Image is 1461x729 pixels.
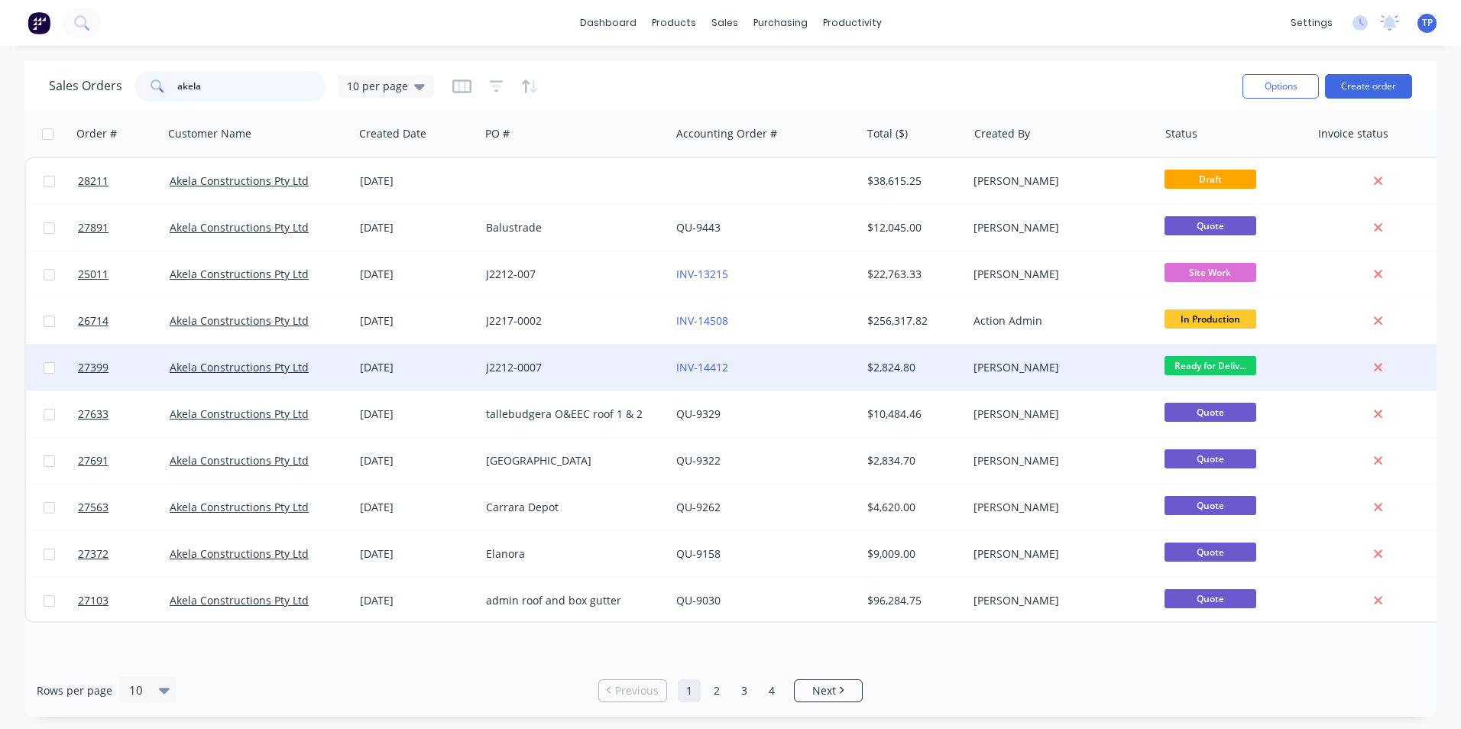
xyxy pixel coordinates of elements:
span: Quote [1165,543,1256,562]
div: productivity [815,11,889,34]
div: Balustrade [486,220,656,235]
div: [DATE] [360,593,474,608]
div: Action Admin [973,313,1143,329]
a: INV-13215 [676,267,728,281]
div: [DATE] [360,360,474,375]
div: purchasing [746,11,815,34]
div: [PERSON_NAME] [973,546,1143,562]
a: Page 1 is your current page [678,679,701,702]
span: Quote [1165,403,1256,422]
div: [PERSON_NAME] [973,267,1143,282]
button: Create order [1325,74,1412,99]
a: INV-14508 [676,313,728,328]
button: Options [1242,74,1319,99]
a: 27563 [78,484,170,530]
div: settings [1283,11,1340,34]
a: Akela Constructions Pty Ltd [170,173,309,188]
div: PO # [485,126,510,141]
span: 27372 [78,546,109,562]
div: [DATE] [360,267,474,282]
a: Next page [795,683,862,698]
div: products [644,11,704,34]
a: Akela Constructions Pty Ltd [170,360,309,374]
div: Status [1165,126,1197,141]
div: [PERSON_NAME] [973,360,1143,375]
a: 27633 [78,391,170,437]
span: 28211 [78,173,109,189]
a: Akela Constructions Pty Ltd [170,220,309,235]
div: J2212-007 [486,267,656,282]
a: 27891 [78,205,170,251]
div: [PERSON_NAME] [973,220,1143,235]
a: Akela Constructions Pty Ltd [170,267,309,281]
a: 27372 [78,531,170,577]
div: [DATE] [360,313,474,329]
div: Customer Name [168,126,251,141]
div: [DATE] [360,500,474,515]
a: Page 3 [733,679,756,702]
a: 26714 [78,298,170,344]
a: QU-9262 [676,500,721,514]
ul: Pagination [592,679,869,702]
div: Accounting Order # [676,126,777,141]
span: 10 per page [347,78,408,94]
div: tallebudgera O&EEC roof 1 & 2 [486,407,656,422]
span: In Production [1165,309,1256,329]
a: dashboard [572,11,644,34]
div: $256,317.82 [867,313,957,329]
span: Quote [1165,216,1256,235]
a: Page 2 [705,679,728,702]
div: $12,045.00 [867,220,957,235]
span: 27633 [78,407,109,422]
span: Rows per page [37,683,112,698]
a: QU-9443 [676,220,721,235]
div: [DATE] [360,546,474,562]
div: Created Date [359,126,426,141]
a: Akela Constructions Pty Ltd [170,546,309,561]
span: 27399 [78,360,109,375]
span: 27891 [78,220,109,235]
div: $38,615.25 [867,173,957,189]
div: Elanora [486,546,656,562]
span: Site Work [1165,263,1256,282]
h1: Sales Orders [49,79,122,93]
a: 28211 [78,158,170,204]
div: Created By [974,126,1030,141]
div: [DATE] [360,453,474,468]
div: [PERSON_NAME] [973,407,1143,422]
span: Quote [1165,449,1256,468]
a: QU-9030 [676,593,721,607]
a: QU-9329 [676,407,721,421]
a: 25011 [78,251,170,297]
div: $9,009.00 [867,546,957,562]
div: $2,834.70 [867,453,957,468]
span: Quote [1165,496,1256,515]
div: $10,484.46 [867,407,957,422]
a: Akela Constructions Pty Ltd [170,313,309,328]
div: [DATE] [360,173,474,189]
div: Invoice status [1318,126,1388,141]
a: QU-9322 [676,453,721,468]
div: sales [704,11,746,34]
a: Page 4 [760,679,783,702]
div: $4,620.00 [867,500,957,515]
div: Order # [76,126,117,141]
span: 25011 [78,267,109,282]
span: 27563 [78,500,109,515]
a: Akela Constructions Pty Ltd [170,453,309,468]
span: Ready for Deliv... [1165,356,1256,375]
div: [DATE] [360,220,474,235]
a: QU-9158 [676,546,721,561]
a: INV-14412 [676,360,728,374]
div: J2212-0007 [486,360,656,375]
span: 26714 [78,313,109,329]
div: [GEOGRAPHIC_DATA] [486,453,656,468]
img: Factory [28,11,50,34]
a: Akela Constructions Pty Ltd [170,593,309,607]
div: Total ($) [867,126,908,141]
div: [PERSON_NAME] [973,173,1143,189]
span: TP [1422,16,1433,30]
a: 27103 [78,578,170,624]
div: [PERSON_NAME] [973,593,1143,608]
span: 27103 [78,593,109,608]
